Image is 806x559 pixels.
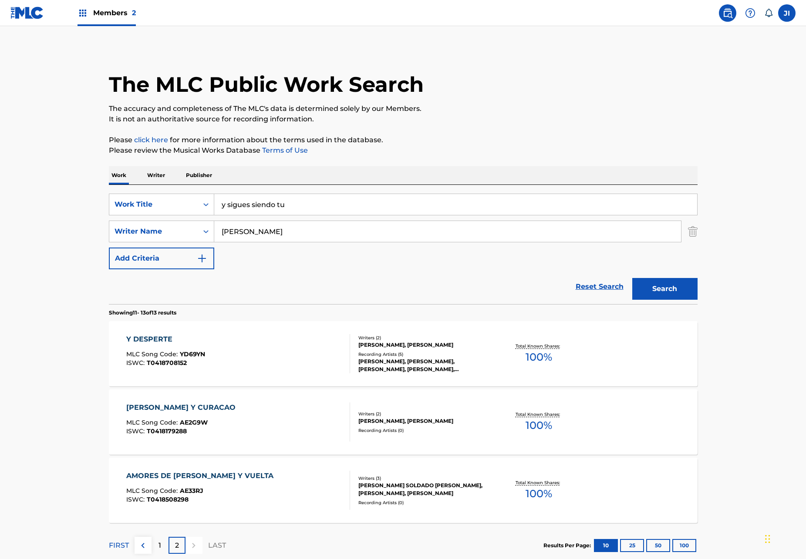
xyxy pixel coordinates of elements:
div: Writers ( 3 ) [358,475,490,482]
a: [PERSON_NAME] Y CURACAOMLC Song Code:AE2G9WISWC:T0418179288Writers (2)[PERSON_NAME], [PERSON_NAME... [109,389,698,455]
span: MLC Song Code : [126,418,180,426]
img: MLC Logo [10,7,44,19]
button: 50 [646,539,670,552]
a: Terms of Use [260,146,308,154]
img: search [722,8,733,18]
span: ISWC : [126,495,147,503]
span: 100 % [526,418,552,433]
form: Search Form [109,194,698,304]
div: Help [742,4,759,22]
button: 10 [594,539,618,552]
iframe: Resource Center [782,390,806,462]
div: AMORES DE [PERSON_NAME] Y VUELTA [126,471,278,481]
p: Total Known Shares: [516,479,562,486]
img: help [745,8,755,18]
div: User Menu [778,4,796,22]
span: Members [93,8,136,18]
div: [PERSON_NAME], [PERSON_NAME], [PERSON_NAME], [PERSON_NAME], [PERSON_NAME] [358,358,490,373]
p: 2 [175,540,179,551]
p: 1 [159,540,161,551]
div: [PERSON_NAME], [PERSON_NAME] [358,417,490,425]
button: Search [632,278,698,300]
p: Showing 11 - 13 of 13 results [109,309,176,317]
span: ISWC : [126,359,147,367]
div: Writer Name [115,226,193,237]
span: MLC Song Code : [126,487,180,495]
a: Public Search [719,4,736,22]
span: T0418508298 [147,495,189,503]
h1: The MLC Public Work Search [109,71,424,97]
span: MLC Song Code : [126,350,180,358]
p: Total Known Shares: [516,411,562,418]
div: Recording Artists ( 5 ) [358,351,490,358]
span: 100 % [526,486,552,502]
p: Results Per Page: [543,542,593,549]
a: Y DESPERTEMLC Song Code:YD69YNISWC:T0418708152Writers (2)[PERSON_NAME], [PERSON_NAME]Recording Ar... [109,321,698,386]
span: 100 % [526,349,552,365]
div: [PERSON_NAME] Y CURACAO [126,402,240,413]
div: Drag [765,526,770,552]
span: AE33RJ [180,487,203,495]
div: Y DESPERTE [126,334,205,345]
div: Notifications [764,9,773,17]
button: Add Criteria [109,248,214,269]
img: 9d2ae6d4665cec9f34b9.svg [197,253,207,264]
div: [PERSON_NAME], [PERSON_NAME] [358,341,490,349]
div: Writers ( 2 ) [358,411,490,417]
p: It is not an authoritative source for recording information. [109,114,698,124]
div: Writers ( 2 ) [358,335,490,341]
p: LAST [208,540,226,551]
p: Please review the Musical Works Database [109,145,698,156]
img: Delete Criterion [688,221,698,242]
div: [PERSON_NAME] SOLDADO [PERSON_NAME], [PERSON_NAME], [PERSON_NAME] [358,482,490,497]
p: Publisher [183,166,215,184]
div: Recording Artists ( 0 ) [358,427,490,434]
span: ISWC : [126,427,147,435]
span: YD69YN [180,350,205,358]
span: T0418179288 [147,427,187,435]
button: 100 [672,539,696,552]
p: Please for more information about the terms used in the database. [109,135,698,145]
button: 25 [620,539,644,552]
span: AE2G9W [180,418,208,426]
a: click here [134,136,168,144]
div: Recording Artists ( 0 ) [358,499,490,506]
p: The accuracy and completeness of The MLC's data is determined solely by our Members. [109,104,698,114]
span: T0418708152 [147,359,187,367]
a: AMORES DE [PERSON_NAME] Y VUELTAMLC Song Code:AE33RJISWC:T0418508298Writers (3)[PERSON_NAME] SOLD... [109,458,698,523]
div: Work Title [115,199,193,210]
span: 2 [132,9,136,17]
p: Writer [145,166,168,184]
p: Work [109,166,129,184]
p: Total Known Shares: [516,343,562,349]
a: Reset Search [571,277,628,296]
img: Top Rightsholders [78,8,88,18]
iframe: Chat Widget [762,517,806,559]
img: left [138,540,148,551]
p: FIRST [109,540,129,551]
